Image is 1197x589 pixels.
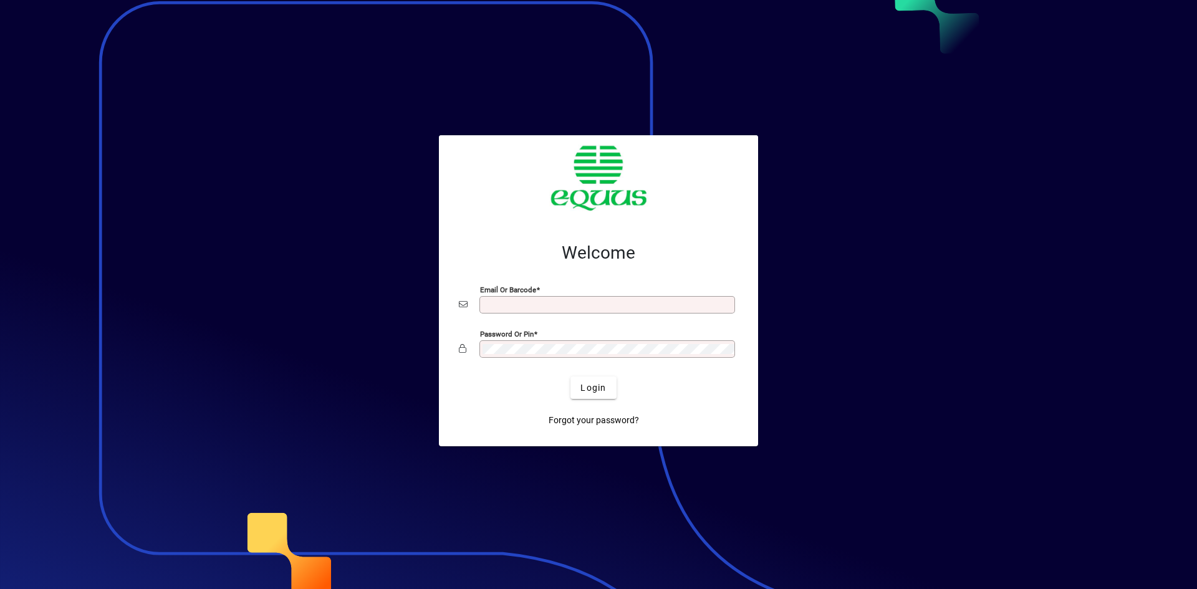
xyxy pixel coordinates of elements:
span: Login [580,381,606,395]
mat-label: Password or Pin [480,330,534,338]
h2: Welcome [459,242,738,264]
span: Forgot your password? [549,414,639,427]
mat-label: Email or Barcode [480,285,536,294]
a: Forgot your password? [544,409,644,431]
button: Login [570,376,616,399]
